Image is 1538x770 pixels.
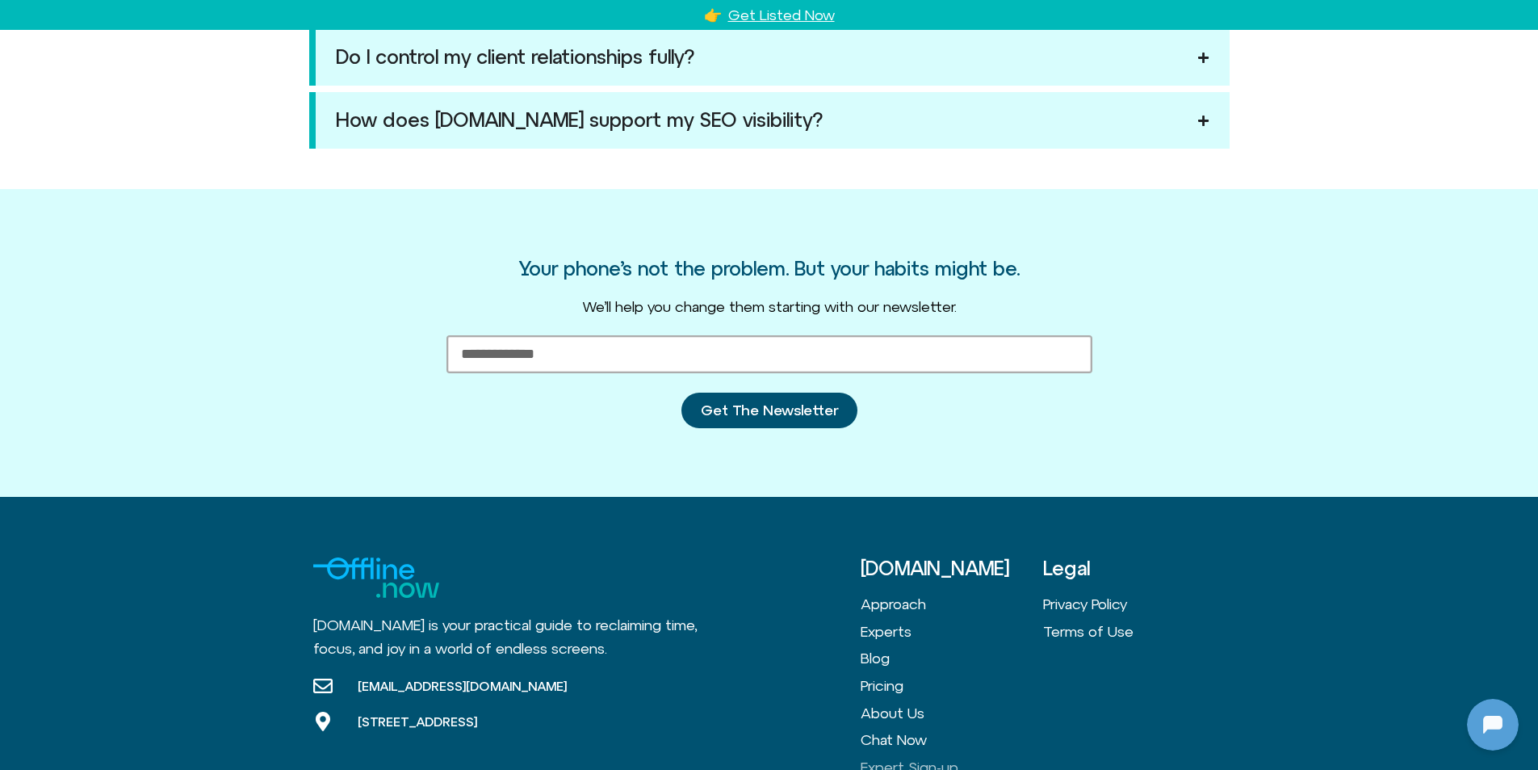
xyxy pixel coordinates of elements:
[309,92,1230,149] summary: How does [DOMAIN_NAME] support my SEO visibility?
[704,6,722,23] a: 👉
[861,726,1043,754] a: Chat Now
[861,558,1043,579] h3: [DOMAIN_NAME]
[354,713,477,730] span: [STREET_ADDRESS]
[681,393,857,428] button: Get The Newsletter
[861,591,1043,618] a: Approach
[582,298,957,315] span: We’ll help you change them starting with our newsletter.
[861,672,1043,700] a: Pricing
[313,676,567,696] a: [EMAIL_ADDRESS][DOMAIN_NAME]
[1043,558,1226,579] h3: Legal
[313,558,439,598] img: Logo for Offline.now with the text "Offline" in blue and "Now" in Green.
[701,402,838,419] span: Get The Newsletter
[1467,699,1519,751] iframe: Botpress
[446,335,1092,448] form: New Form
[354,678,567,694] span: [EMAIL_ADDRESS][DOMAIN_NAME]
[336,49,694,65] div: Do I control my client relationships fully?
[313,616,697,657] span: [DOMAIN_NAME] is your practical guide to reclaiming time, focus, and joy in a world of endless sc...
[1043,618,1226,646] a: Terms of Use
[1043,591,1226,645] nav: Menu
[309,29,1230,86] summary: Do I control my client relationships fully?
[728,6,835,23] a: Get Listed Now
[861,700,1043,727] a: About Us
[1043,591,1226,618] a: Privacy Policy
[519,258,1020,279] h3: Your phone’s not the problem. But your habits might be.
[336,112,823,128] div: How does [DOMAIN_NAME] support my SEO visibility?
[861,618,1043,646] a: Experts
[313,712,567,731] a: [STREET_ADDRESS]
[861,645,1043,672] a: Blog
